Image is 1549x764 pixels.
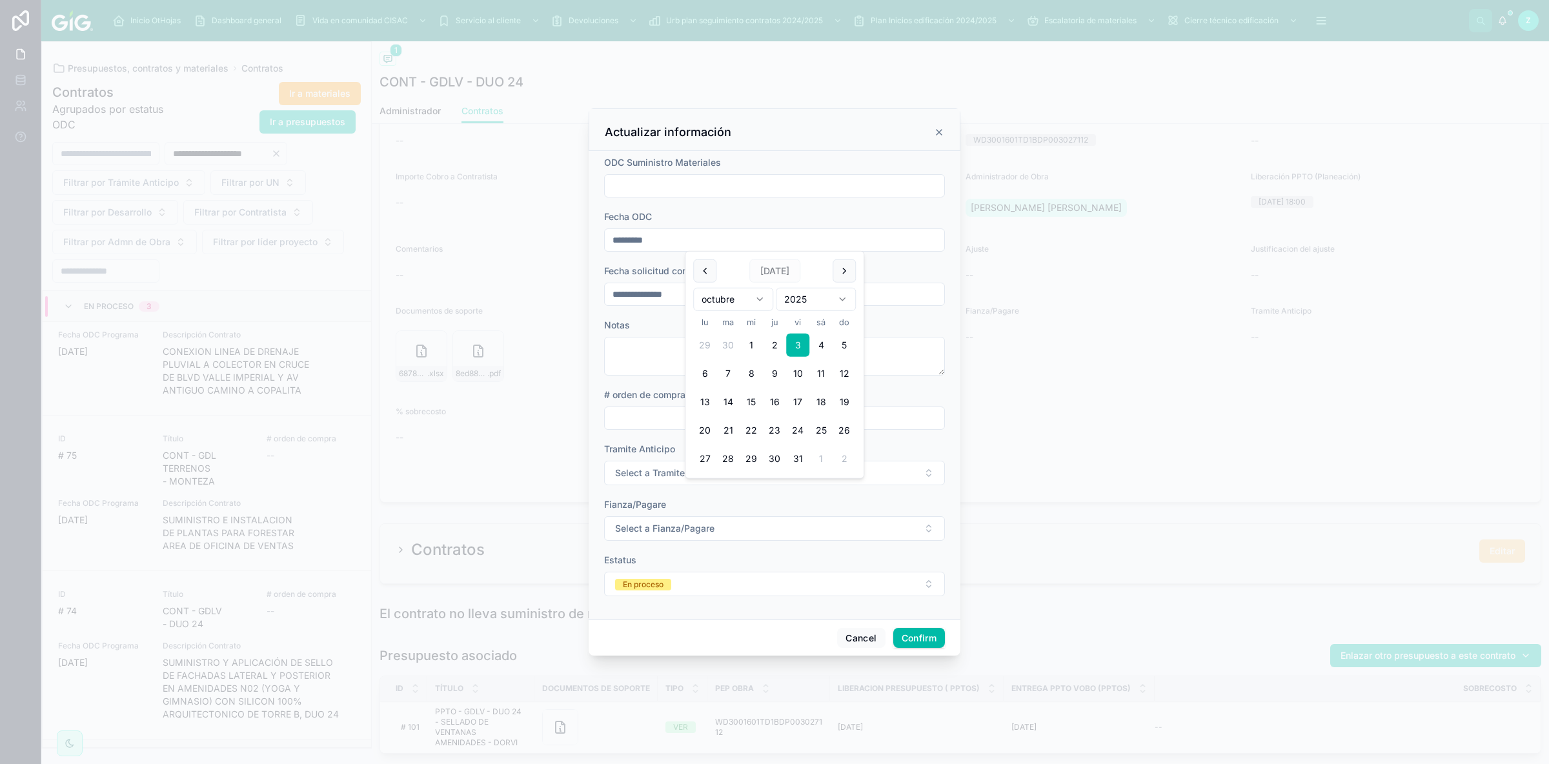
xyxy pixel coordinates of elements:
button: martes, 21 de octubre de 2025 [716,419,740,442]
button: miércoles, 22 de octubre de 2025 [740,419,763,442]
span: Fianza/Pagare [604,499,666,510]
span: Tramite Anticipo [604,443,675,454]
button: jueves, 16 de octubre de 2025 [763,390,786,414]
button: martes, 7 de octubre de 2025 [716,362,740,385]
span: ODC Suministro Materiales [604,157,721,168]
th: viernes [786,316,809,328]
th: sábado [809,316,833,328]
th: miércoles [740,316,763,328]
table: octubre 2025 [693,316,856,470]
button: Cancel [837,628,885,648]
span: # orden de compra [604,389,685,400]
span: Fecha ODC [604,211,652,222]
button: viernes, 31 de octubre de 2025 [786,447,809,470]
span: Select a Fianza/Pagare [615,522,714,535]
div: En proceso [623,579,663,590]
button: miércoles, 29 de octubre de 2025 [740,447,763,470]
button: sábado, 1 de noviembre de 2025 [809,447,833,470]
button: lunes, 27 de octubre de 2025 [693,447,716,470]
button: jueves, 30 de octubre de 2025 [763,447,786,470]
button: viernes, 24 de octubre de 2025 [786,419,809,442]
th: domingo [833,316,856,328]
button: lunes, 20 de octubre de 2025 [693,419,716,442]
button: lunes, 13 de octubre de 2025 [693,390,716,414]
span: Estatus [604,554,636,565]
button: Select Button [604,516,945,541]
button: domingo, 19 de octubre de 2025 [833,390,856,414]
button: lunes, 29 de septiembre de 2025 [693,334,716,357]
button: Today, viernes, 3 de octubre de 2025, selected [786,334,809,357]
button: domingo, 5 de octubre de 2025 [833,334,856,357]
button: sábado, 11 de octubre de 2025 [809,362,833,385]
h3: Actualizar información [605,125,731,140]
button: sábado, 4 de octubre de 2025 [809,334,833,357]
span: Select a Tramite Anticipo [615,467,724,479]
button: Select Button [604,572,945,596]
button: sábado, 18 de octubre de 2025 [809,390,833,414]
button: miércoles, 8 de octubre de 2025 [740,362,763,385]
th: martes [716,316,740,328]
button: martes, 14 de octubre de 2025 [716,390,740,414]
button: miércoles, 15 de octubre de 2025 [740,390,763,414]
button: Select Button [604,461,945,485]
th: lunes [693,316,716,328]
button: jueves, 2 de octubre de 2025 [763,334,786,357]
button: lunes, 6 de octubre de 2025 [693,362,716,385]
button: viernes, 10 de octubre de 2025 [786,362,809,385]
button: viernes, 17 de octubre de 2025 [786,390,809,414]
button: domingo, 2 de noviembre de 2025 [833,447,856,470]
button: domingo, 12 de octubre de 2025 [833,362,856,385]
button: martes, 30 de septiembre de 2025 [716,334,740,357]
button: martes, 28 de octubre de 2025 [716,447,740,470]
button: jueves, 9 de octubre de 2025 [763,362,786,385]
span: Fecha solicitud completa [604,265,712,276]
button: jueves, 23 de octubre de 2025 [763,419,786,442]
button: miércoles, 1 de octubre de 2025 [740,334,763,357]
button: Confirm [893,628,945,648]
span: Notas [604,319,630,330]
th: jueves [763,316,786,328]
button: sábado, 25 de octubre de 2025 [809,419,833,442]
button: domingo, 26 de octubre de 2025 [833,419,856,442]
